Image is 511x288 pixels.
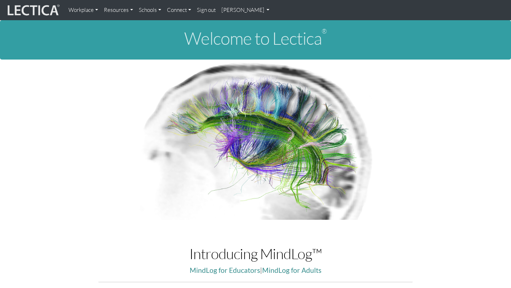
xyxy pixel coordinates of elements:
a: MindLog for Educators [190,266,260,274]
img: lecticalive [6,3,60,17]
p: | [98,265,413,276]
a: MindLog for Adults [262,266,321,274]
a: [PERSON_NAME] [219,3,273,17]
a: Resources [101,3,136,17]
h1: Introducing MindLog™ [98,246,413,262]
a: Schools [136,3,164,17]
a: Sign out [194,3,219,17]
a: Workplace [66,3,101,17]
a: Connect [164,3,194,17]
sup: ® [322,27,327,35]
h1: Welcome to Lectica [6,29,505,48]
img: Human Connectome Project Image [136,60,376,220]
